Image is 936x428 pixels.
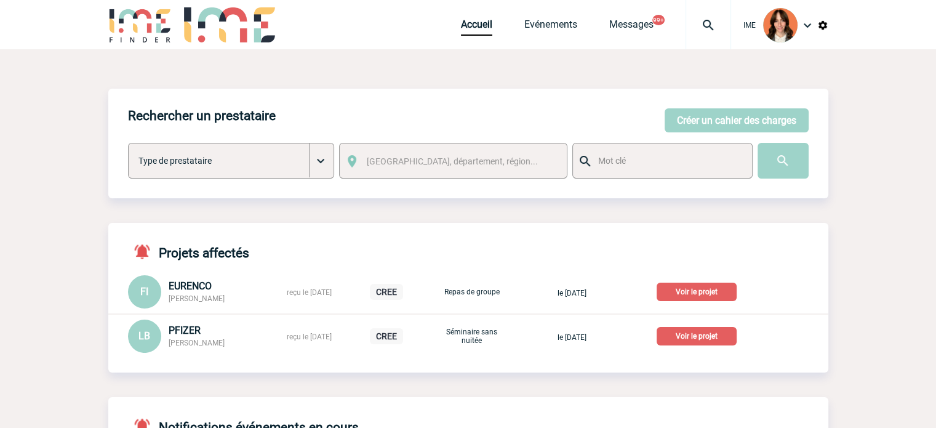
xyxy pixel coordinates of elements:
h4: Rechercher un prestataire [128,108,276,123]
p: Séminaire sans nuitée [441,328,503,345]
span: EURENCO [169,280,212,292]
a: Messages [609,18,654,36]
p: CREE [370,284,403,300]
span: reçu le [DATE] [287,333,332,341]
img: notifications-active-24-px-r.png [133,243,159,260]
a: Voir le projet [657,329,742,341]
input: Mot clé [595,153,741,169]
span: LB [138,330,150,342]
p: Voir le projet [657,327,737,345]
span: [PERSON_NAME] [169,339,225,347]
a: Accueil [461,18,492,36]
p: CREE [370,328,403,344]
span: FI [140,286,148,297]
img: IME-Finder [108,7,172,42]
button: 99+ [652,15,665,25]
span: PFIZER [169,325,201,336]
span: reçu le [DATE] [287,288,332,297]
span: IME [743,21,756,30]
span: le [DATE] [558,333,586,342]
input: Submit [758,143,809,179]
span: [GEOGRAPHIC_DATA], département, région... [367,156,538,166]
p: Repas de groupe [441,288,503,296]
p: Voir le projet [657,283,737,301]
h4: Projets affectés [128,243,249,260]
img: 94396-2.png [763,8,798,42]
span: [PERSON_NAME] [169,294,225,303]
a: Evénements [524,18,577,36]
a: Voir le projet [657,285,742,297]
span: le [DATE] [558,289,586,297]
